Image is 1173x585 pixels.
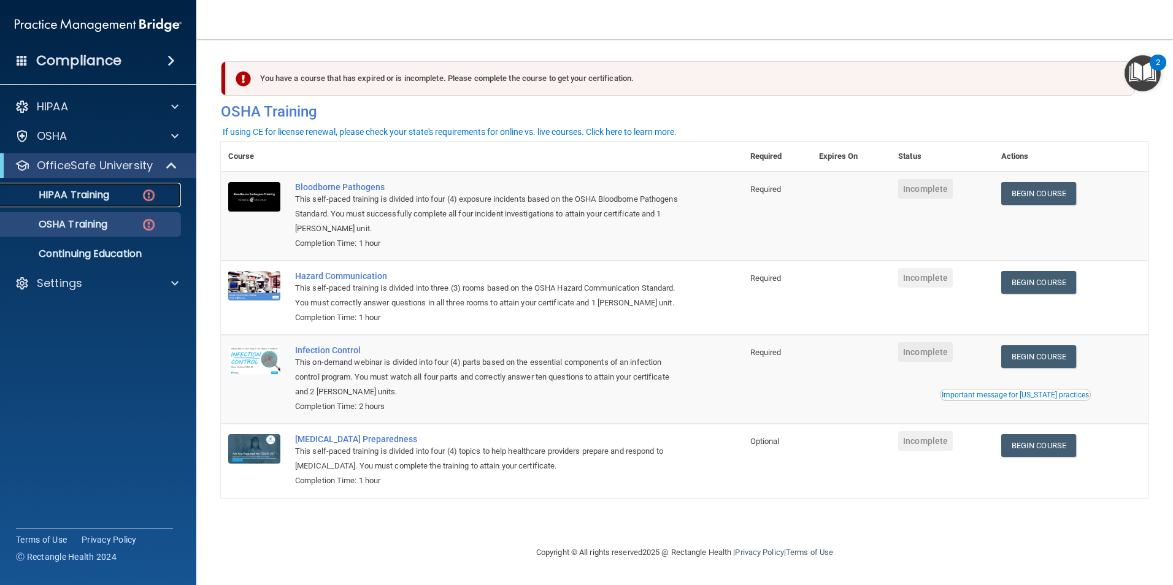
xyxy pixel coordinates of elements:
img: PMB logo [15,13,182,37]
a: OSHA [15,129,179,143]
div: Important message for [US_STATE] practices [942,391,1089,399]
a: HIPAA [15,99,179,114]
div: If using CE for license renewal, please check your state's requirements for online vs. live cours... [223,128,677,136]
div: You have a course that has expired or is incomplete. Please complete the course to get your certi... [226,61,1135,96]
img: danger-circle.6113f641.png [141,217,156,232]
div: Completion Time: 2 hours [295,399,682,414]
h4: Compliance [36,52,121,69]
button: Open Resource Center, 2 new notifications [1125,55,1161,91]
span: Optional [750,437,780,446]
a: OfficeSafe University [15,158,178,173]
a: Settings [15,276,179,291]
div: 2 [1156,63,1160,78]
span: Ⓒ Rectangle Health 2024 [16,551,117,563]
p: Settings [37,276,82,291]
div: This self-paced training is divided into four (4) topics to help healthcare providers prepare and... [295,444,682,473]
span: Required [750,348,782,357]
a: Privacy Policy [82,533,137,546]
a: Begin Course [1001,434,1076,457]
h4: OSHA Training [221,103,1148,120]
th: Required [743,142,812,172]
img: danger-circle.6113f641.png [141,188,156,203]
a: Begin Course [1001,182,1076,205]
a: [MEDICAL_DATA] Preparedness [295,434,682,444]
span: Incomplete [898,179,953,199]
p: OfficeSafe University [37,158,153,173]
th: Actions [994,142,1148,172]
th: Expires On [812,142,891,172]
button: Read this if you are a dental practitioner in the state of CA [940,389,1091,401]
span: Required [750,185,782,194]
a: Privacy Policy [735,548,783,557]
div: Completion Time: 1 hour [295,473,682,488]
a: Begin Course [1001,271,1076,294]
a: Terms of Use [786,548,833,557]
p: OSHA [37,129,67,143]
p: Continuing Education [8,248,175,260]
div: Completion Time: 1 hour [295,310,682,325]
span: Required [750,273,782,283]
span: Incomplete [898,268,953,288]
div: Completion Time: 1 hour [295,236,682,251]
div: This self-paced training is divided into three (3) rooms based on the OSHA Hazard Communication S... [295,281,682,310]
p: HIPAA [37,99,68,114]
a: Terms of Use [16,533,67,546]
a: Hazard Communication [295,271,682,281]
button: If using CE for license renewal, please check your state's requirements for online vs. live cours... [221,126,679,138]
a: Infection Control [295,345,682,355]
th: Course [221,142,288,172]
span: Incomplete [898,431,953,451]
p: HIPAA Training [8,189,109,201]
div: Copyright © All rights reserved 2025 @ Rectangle Health | | [461,533,909,572]
img: exclamation-circle-solid-danger.72ef9ffc.png [236,71,251,86]
span: Incomplete [898,342,953,362]
iframe: Drift Widget Chat Controller [961,498,1158,547]
a: Begin Course [1001,345,1076,368]
div: This self-paced training is divided into four (4) exposure incidents based on the OSHA Bloodborne... [295,192,682,236]
div: This on-demand webinar is divided into four (4) parts based on the essential components of an inf... [295,355,682,399]
p: OSHA Training [8,218,107,231]
th: Status [891,142,994,172]
a: Bloodborne Pathogens [295,182,682,192]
